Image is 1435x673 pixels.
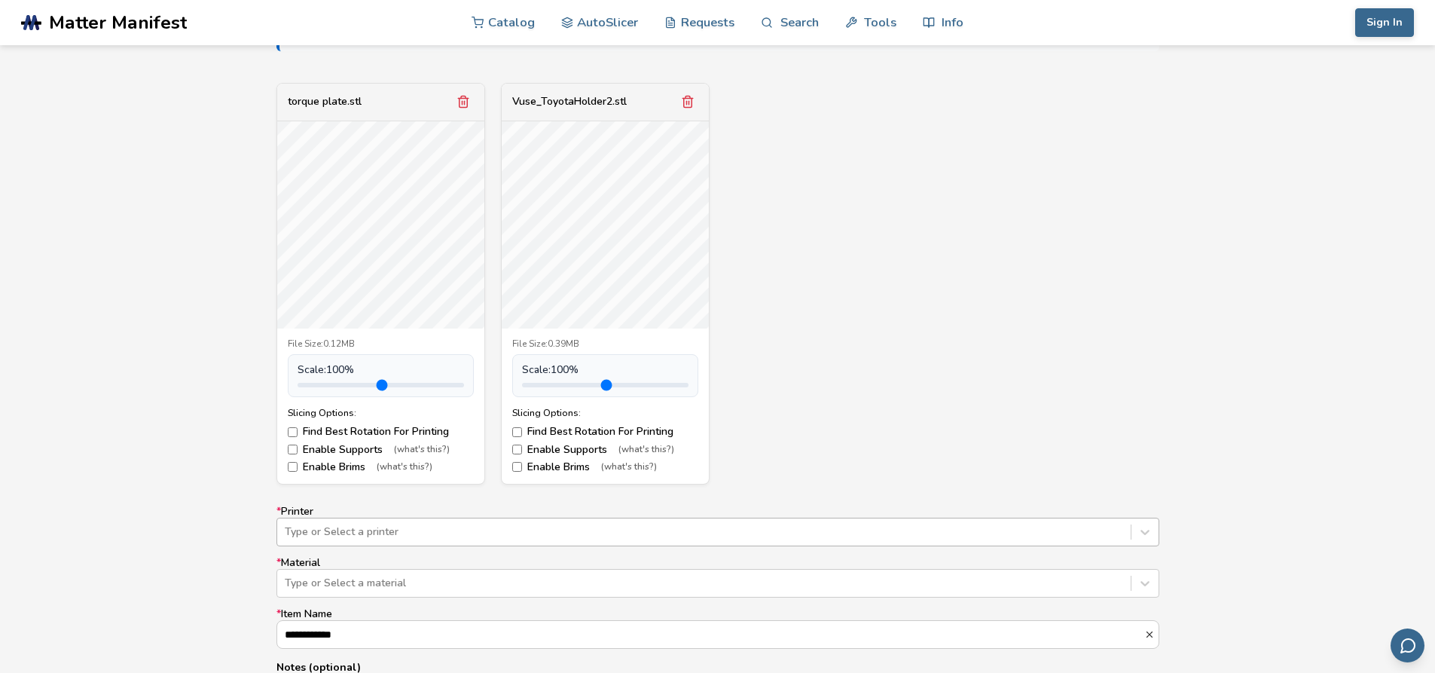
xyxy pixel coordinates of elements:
input: Enable Supports(what's this?) [288,445,298,454]
button: *Item Name [1144,629,1159,640]
input: Enable Brims(what's this?) [512,462,522,472]
input: *PrinterType or Select a printer [285,526,288,538]
input: Enable Brims(what's this?) [288,462,298,472]
span: (what's this?) [377,462,432,473]
div: Slicing Options: [512,408,698,418]
label: Material [276,557,1159,598]
div: torque plate.stl [288,96,362,108]
button: Remove model [677,91,698,112]
div: Slicing Options: [288,408,474,418]
label: Find Best Rotation For Printing [288,426,474,438]
button: Sign In [1355,8,1414,37]
input: Find Best Rotation For Printing [288,427,298,437]
input: *MaterialType or Select a material [285,577,288,589]
span: Scale: 100 % [298,364,354,376]
label: Item Name [276,608,1159,649]
span: (what's this?) [618,445,674,455]
label: Enable Brims [512,461,698,473]
input: Find Best Rotation For Printing [512,427,522,437]
div: File Size: 0.12MB [288,339,474,350]
span: Scale: 100 % [522,364,579,376]
label: Printer [276,506,1159,546]
button: Remove model [453,91,474,112]
div: File Size: 0.39MB [512,339,698,350]
button: Send feedback via email [1391,629,1424,662]
input: *Item Name [277,621,1144,648]
label: Enable Supports [288,444,474,456]
span: (what's this?) [394,445,450,455]
span: (what's this?) [601,462,657,473]
label: Enable Supports [512,444,698,456]
input: Enable Supports(what's this?) [512,445,522,454]
label: Enable Brims [288,461,474,473]
label: Find Best Rotation For Printing [512,426,698,438]
span: Matter Manifest [49,12,187,33]
div: Vuse_ToyotaHolder2.stl [512,96,627,108]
